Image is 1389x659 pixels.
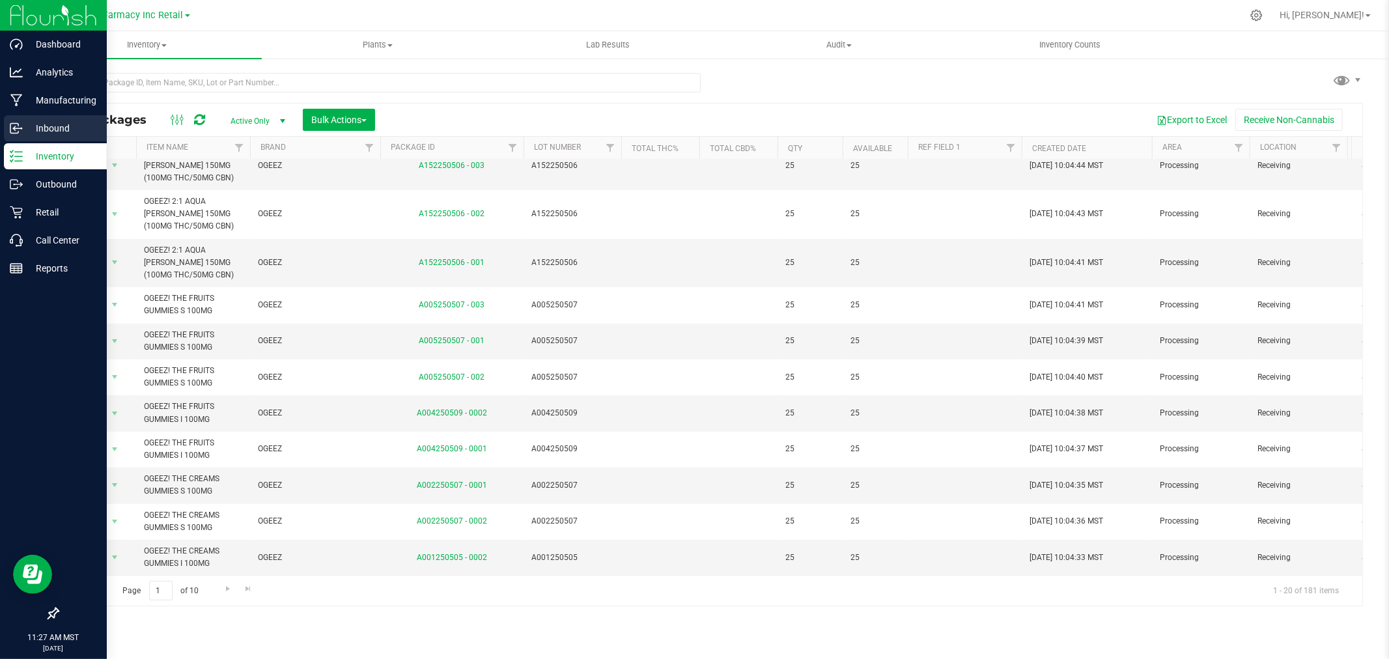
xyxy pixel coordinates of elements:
[531,479,613,492] span: A002250507
[1160,443,1242,455] span: Processing
[144,473,242,498] span: OGEEZ! THE CREAMS GUMMIES S 100MG
[1160,552,1242,564] span: Processing
[23,260,101,276] p: Reports
[107,548,123,567] span: select
[850,335,900,347] span: 25
[23,204,101,220] p: Retail
[1030,257,1103,269] span: [DATE] 10:04:41 MST
[144,545,242,570] span: OGEEZ! THE CREAMS GUMMIES I 100MG
[1257,208,1340,220] span: Receiving
[107,296,123,314] span: select
[1030,479,1103,492] span: [DATE] 10:04:35 MST
[359,137,380,159] a: Filter
[144,509,242,534] span: OGEEZ! THE CREAMS GUMMIES S 100MG
[144,400,242,425] span: OGEEZ! THE FRUITS GUMMIES I 100MG
[1032,144,1086,153] a: Created Date
[531,515,613,527] span: A002250507
[303,109,375,131] button: Bulk Actions
[23,36,101,52] p: Dashboard
[76,10,184,21] span: Globe Farmacy Inc Retail
[229,137,250,159] a: Filter
[1030,299,1103,311] span: [DATE] 10:04:41 MST
[10,94,23,107] inline-svg: Manufacturing
[1257,371,1340,384] span: Receiving
[850,257,900,269] span: 25
[850,299,900,311] span: 25
[13,555,52,594] iframe: Resource center
[788,144,802,153] a: Qty
[10,66,23,79] inline-svg: Analytics
[23,120,101,136] p: Inbound
[1160,515,1242,527] span: Processing
[23,232,101,248] p: Call Center
[258,371,372,384] span: OGEEZ
[258,160,372,172] span: OGEEZ
[417,553,487,562] a: A001250505 - 0002
[23,64,101,80] p: Analytics
[107,440,123,458] span: select
[258,299,372,311] span: OGEEZ
[107,156,123,175] span: select
[531,552,613,564] span: A001250505
[417,481,487,490] a: A002250507 - 0001
[850,515,900,527] span: 25
[10,178,23,191] inline-svg: Outbound
[1030,552,1103,564] span: [DATE] 10:04:33 MST
[531,443,613,455] span: A004250509
[534,143,581,152] a: Lot Number
[419,258,485,267] a: A152250506 - 001
[1148,109,1235,131] button: Export to Excel
[1022,39,1118,51] span: Inventory Counts
[419,209,485,218] a: A152250506 - 002
[144,147,242,184] span: OGEEZ! 2:1 AQUA [PERSON_NAME] 150MG (100MG THC/50MG CBN)
[1160,299,1242,311] span: Processing
[107,476,123,494] span: select
[258,515,372,527] span: OGEEZ
[850,160,900,172] span: 25
[23,148,101,164] p: Inventory
[258,208,372,220] span: OGEEZ
[531,371,613,384] span: A005250507
[531,407,613,419] span: A004250509
[107,368,123,386] span: select
[262,31,492,59] a: Plants
[632,144,679,153] a: Total THC%
[107,205,123,223] span: select
[31,31,262,59] a: Inventory
[785,299,835,311] span: 25
[419,161,485,170] a: A152250506 - 003
[1257,407,1340,419] span: Receiving
[10,38,23,51] inline-svg: Dashboard
[785,371,835,384] span: 25
[417,408,487,417] a: A004250509 - 0002
[1160,335,1242,347] span: Processing
[262,39,492,51] span: Plants
[10,206,23,219] inline-svg: Retail
[1280,10,1364,20] span: Hi, [PERSON_NAME]!
[1160,371,1242,384] span: Processing
[1228,137,1250,159] a: Filter
[144,244,242,282] span: OGEEZ! 2:1 AQUA [PERSON_NAME] 150MG (100MG THC/50MG CBN)
[502,137,524,159] a: Filter
[1160,407,1242,419] span: Processing
[144,437,242,462] span: OGEEZ! THE FRUITS GUMMIES I 100MG
[918,143,961,152] a: Ref Field 1
[600,137,621,159] a: Filter
[531,299,613,311] span: A005250507
[531,208,613,220] span: A152250506
[419,336,485,345] a: A005250507 - 001
[1326,137,1347,159] a: Filter
[785,257,835,269] span: 25
[850,371,900,384] span: 25
[23,92,101,108] p: Manufacturing
[1030,160,1103,172] span: [DATE] 10:04:44 MST
[853,144,892,153] a: Available
[531,257,613,269] span: A152250506
[1235,109,1343,131] button: Receive Non-Cannabis
[785,160,835,172] span: 25
[107,404,123,423] span: select
[1160,479,1242,492] span: Processing
[785,515,835,527] span: 25
[144,329,242,354] span: OGEEZ! THE FRUITS GUMMIES S 100MG
[149,581,173,601] input: 1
